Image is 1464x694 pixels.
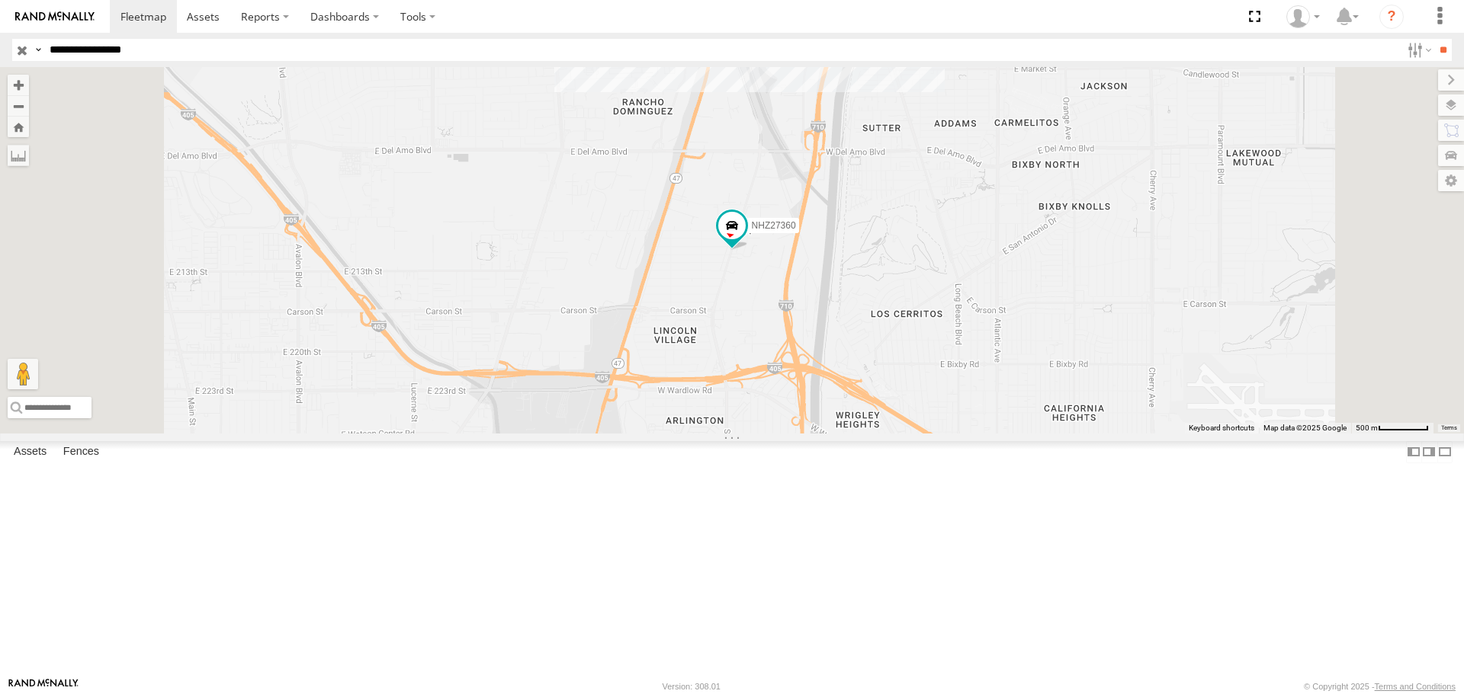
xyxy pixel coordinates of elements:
[8,117,29,137] button: Zoom Home
[1375,682,1456,691] a: Terms and Conditions
[6,442,54,463] label: Assets
[1281,5,1325,28] div: Zulema McIntosch
[8,95,29,117] button: Zoom out
[1351,423,1433,433] button: Map Scale: 500 m per 63 pixels
[752,221,796,232] span: NHZ27360
[1406,441,1421,463] label: Dock Summary Table to the Left
[1356,424,1378,432] span: 500 m
[8,359,38,389] button: Drag Pegman onto the map to open Street View
[8,145,29,166] label: Measure
[56,442,107,463] label: Fences
[15,11,95,22] img: rand-logo.svg
[8,75,29,95] button: Zoom in
[1441,424,1457,430] a: Terms (opens in new tab)
[1401,39,1434,61] label: Search Filter Options
[8,679,79,694] a: Visit our Website
[1263,424,1347,432] span: Map data ©2025 Google
[663,682,721,691] div: Version: 308.01
[1379,5,1404,29] i: ?
[1189,423,1254,433] button: Keyboard shortcuts
[1437,441,1453,463] label: Hide Summary Table
[32,39,44,61] label: Search Query
[1304,682,1456,691] div: © Copyright 2025 -
[1421,441,1437,463] label: Dock Summary Table to the Right
[1438,170,1464,191] label: Map Settings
